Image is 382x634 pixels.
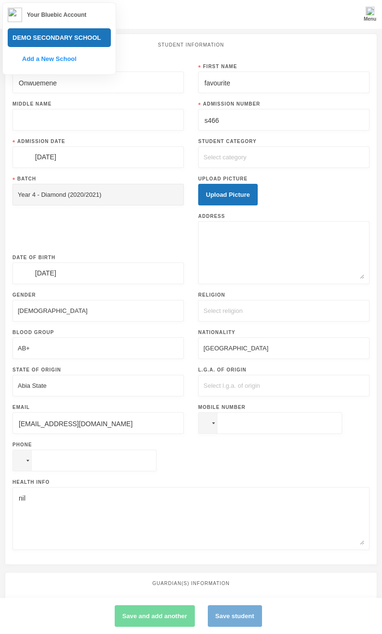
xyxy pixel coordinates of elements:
[198,366,370,373] div: L.G.A. of Origin
[12,41,370,48] div: Student Information
[12,54,76,64] a: Add a New School
[8,28,111,48] div: DEMO SECONDARY SCHOOL
[198,100,370,108] div: Admission Number
[198,184,258,205] button: Upload Picture
[203,306,243,316] div: Select religion
[115,605,195,627] button: Save and add another
[198,63,370,70] div: First Name
[12,100,184,108] div: Middle Name
[198,213,370,220] div: Address
[30,268,120,279] input: Select date
[208,605,262,627] button: Save student
[198,138,370,145] div: Student Category
[18,344,30,353] div: AB+
[18,492,364,545] textarea: nil
[12,404,184,411] div: Email
[12,366,184,373] div: State of Origin
[198,404,370,411] div: Mobile Number
[198,329,370,336] div: Nationality
[27,11,86,19] span: Your Bluebic Account
[12,329,184,336] div: Blood Group
[12,478,370,486] div: Health Info
[198,291,370,299] div: Religion
[364,15,376,23] div: Menu
[198,175,370,182] div: Upload Picture
[12,138,184,145] div: Admission Date
[12,175,184,182] div: Batch
[203,344,268,353] div: [GEOGRAPHIC_DATA]
[203,154,247,161] span: Select category
[18,190,101,200] div: Year 4 - Diamond (2020/2021)
[12,441,184,448] div: Phone
[12,254,184,261] div: Date of Birth
[12,580,370,587] div: Guardian(s) Information
[18,381,47,391] div: Abia State
[203,381,260,391] div: Select l.g.a. of origin
[30,152,120,163] input: Select date
[18,306,87,316] div: [DEMOGRAPHIC_DATA]
[12,291,184,299] div: Gender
